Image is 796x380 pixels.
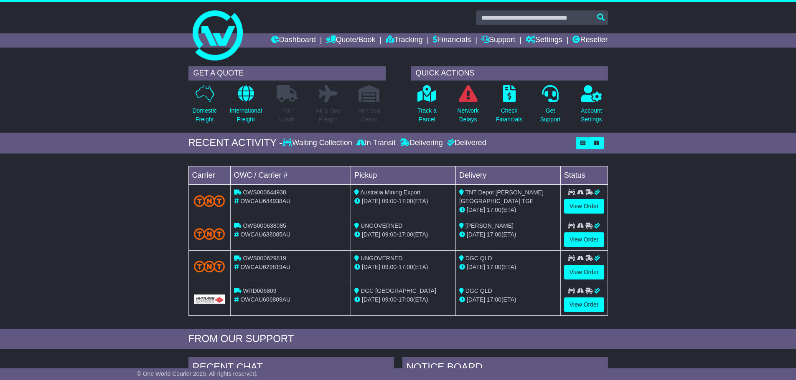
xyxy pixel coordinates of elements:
[271,33,316,48] a: Dashboard
[465,222,514,229] span: [PERSON_NAME]
[188,66,386,81] div: GET A QUOTE
[243,255,286,262] span: OWS000629819
[188,166,230,184] td: Carrier
[564,199,604,214] a: View Order
[358,106,381,124] p: Air / Sea Depot
[459,230,557,239] div: (ETA)
[362,296,380,303] span: [DATE]
[382,231,397,238] span: 09:00
[382,264,397,270] span: 09:00
[539,85,561,128] a: GetSupport
[386,33,422,48] a: Tracking
[459,206,557,214] div: (ETA)
[564,265,604,279] a: View Order
[354,263,452,272] div: - (ETA)
[382,198,397,204] span: 09:00
[433,33,471,48] a: Financials
[282,138,354,148] div: Waiting Collection
[188,357,394,380] div: RECENT CHAT
[459,295,557,304] div: (ETA)
[560,166,608,184] td: Status
[137,370,258,377] span: © One World Courier 2025. All rights reserved.
[399,296,413,303] span: 17:00
[467,264,485,270] span: [DATE]
[457,106,478,124] p: Network Delays
[467,206,485,213] span: [DATE]
[277,106,298,124] p: Full Loads
[399,231,413,238] span: 17:00
[362,264,380,270] span: [DATE]
[230,166,351,184] td: OWC / Carrier #
[354,138,398,148] div: In Transit
[457,85,479,128] a: NetworkDelays
[192,106,216,124] p: Domestic Freight
[192,85,217,128] a: DomesticFreight
[194,261,225,272] img: TNT_Domestic.png
[240,296,290,303] span: OWCAU606809AU
[487,264,501,270] span: 17:00
[465,287,492,294] span: DGC QLD
[487,296,501,303] span: 17:00
[240,231,290,238] span: OWCAU638085AU
[411,66,608,81] div: QUICK ACTIONS
[402,357,608,380] div: NOTICE BOARD
[526,33,562,48] a: Settings
[496,85,523,128] a: CheckFinancials
[564,232,604,247] a: View Order
[398,138,445,148] div: Delivering
[194,195,225,206] img: TNT_Domestic.png
[354,230,452,239] div: - (ETA)
[240,198,290,204] span: OWCAU644938AU
[564,297,604,312] a: View Order
[382,296,397,303] span: 09:00
[351,166,456,184] td: Pickup
[496,106,522,124] p: Check Financials
[243,287,276,294] span: WRD606809
[361,287,436,294] span: DGC [GEOGRAPHIC_DATA]
[580,85,603,128] a: AccountSettings
[581,106,602,124] p: Account Settings
[188,137,283,149] div: RECENT ACTIVITY -
[326,33,375,48] a: Quote/Book
[194,294,225,304] img: GetCarrierServiceLogo
[487,231,501,238] span: 17:00
[360,189,420,196] span: Australia Mining Export
[455,166,560,184] td: Delivery
[243,222,286,229] span: OWS000638085
[188,333,608,345] div: FROM OUR SUPPORT
[540,106,560,124] p: Get Support
[459,189,544,204] span: TNT Depot [PERSON_NAME][GEOGRAPHIC_DATA] TGE
[417,106,437,124] p: Track a Parcel
[361,255,402,262] span: UNGOVERNED
[316,106,341,124] p: Air & Sea Freight
[467,231,485,238] span: [DATE]
[229,85,262,128] a: InternationalFreight
[399,264,413,270] span: 17:00
[465,255,492,262] span: DGC QLD
[230,106,262,124] p: International Freight
[481,33,515,48] a: Support
[572,33,608,48] a: Reseller
[354,295,452,304] div: - (ETA)
[417,85,437,128] a: Track aParcel
[362,198,380,204] span: [DATE]
[243,189,286,196] span: OWS000644938
[459,263,557,272] div: (ETA)
[354,197,452,206] div: - (ETA)
[361,222,402,229] span: UNGOVERNED
[194,228,225,239] img: TNT_Domestic.png
[240,264,290,270] span: OWCAU629819AU
[399,198,413,204] span: 17:00
[445,138,486,148] div: Delivered
[467,296,485,303] span: [DATE]
[487,206,501,213] span: 17:00
[362,231,380,238] span: [DATE]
